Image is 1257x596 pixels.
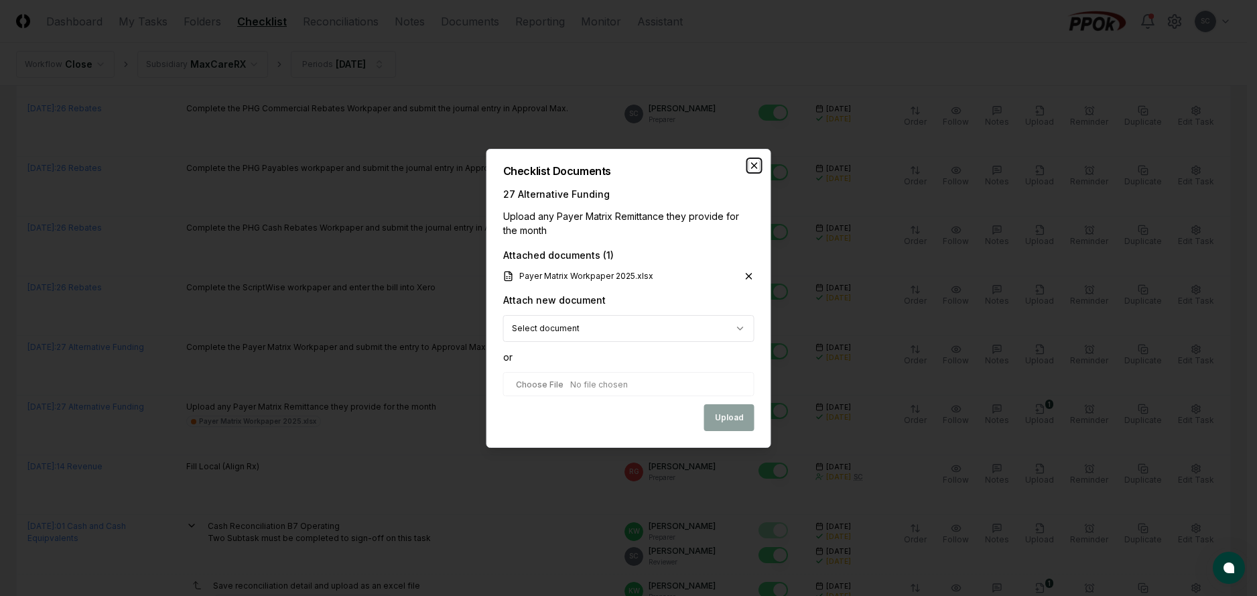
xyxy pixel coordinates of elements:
h2: Checklist Documents [503,166,754,176]
div: Attached documents ( 1 ) [503,248,754,262]
div: 27 Alternative Funding [503,187,754,201]
div: Attach new document [503,293,606,307]
a: Payer Matrix Workpaper 2025.xlsx [503,270,669,282]
div: or [503,350,754,364]
div: Upload any Payer Matrix Remittance they provide for the month [503,209,754,237]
